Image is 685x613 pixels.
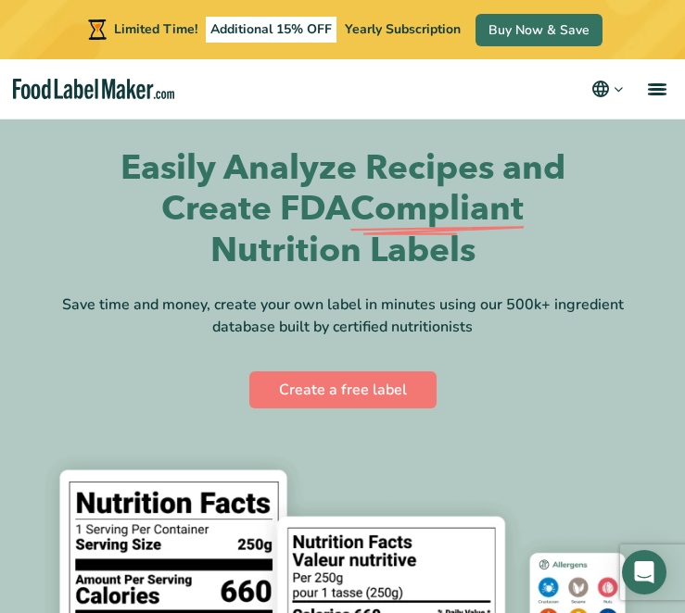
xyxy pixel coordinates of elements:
[114,20,197,38] span: Limited Time!
[476,14,603,46] a: Buy Now & Save
[626,59,685,119] a: menu
[249,371,437,408] a: Create a free label
[350,189,524,230] span: Compliant
[121,148,565,271] h1: Easily Analyze Recipes and Create FDA Nutrition Labels
[622,550,666,594] div: Open Intercom Messenger
[30,294,655,338] div: Save time and money, create your own label in minutes using our 500k+ ingredient database built b...
[345,20,461,38] span: Yearly Subscription
[206,17,336,43] span: Additional 15% OFF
